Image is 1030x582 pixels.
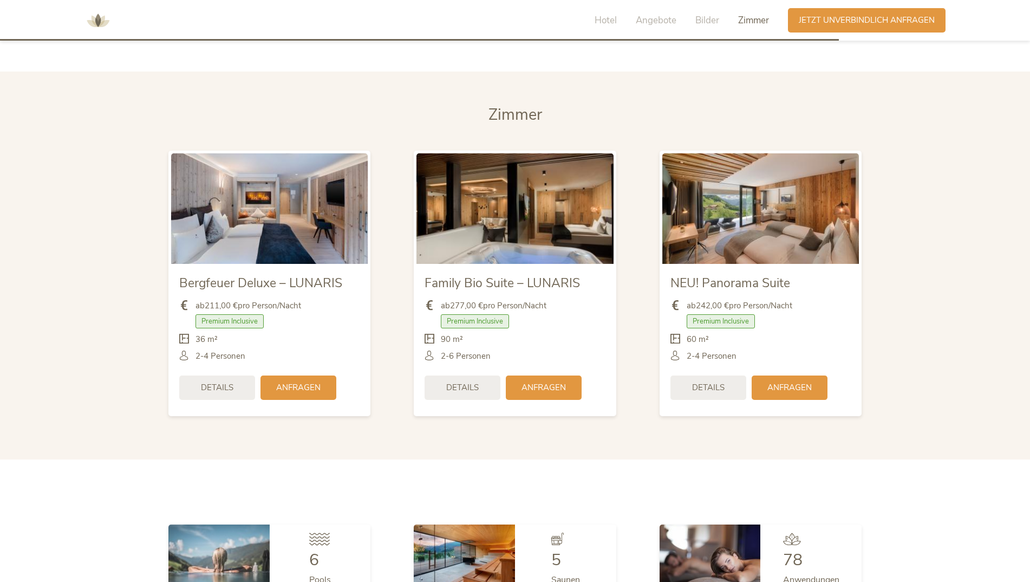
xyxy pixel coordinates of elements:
[696,300,729,311] b: 242,00 €
[488,104,542,125] span: Zimmer
[82,16,114,24] a: AMONTI & LUNARIS Wellnessresort
[687,334,709,345] span: 60 m²
[692,382,725,393] span: Details
[195,300,301,312] span: ab pro Person/Nacht
[687,300,792,312] span: ab pro Person/Nacht
[201,382,233,393] span: Details
[636,14,676,27] span: Angebote
[205,300,238,311] b: 211,00 €
[195,351,245,362] span: 2-4 Personen
[695,14,719,27] span: Bilder
[662,153,859,264] img: NEU! Panorama Suite
[82,4,114,37] img: AMONTI & LUNARIS Wellnessresort
[441,300,546,312] span: ab pro Person/Nacht
[441,314,509,328] span: Premium Inclusive
[687,314,755,328] span: Premium Inclusive
[441,334,463,345] span: 90 m²
[687,351,736,362] span: 2-4 Personen
[450,300,483,311] b: 277,00 €
[446,382,479,393] span: Details
[195,314,264,328] span: Premium Inclusive
[551,549,561,571] span: 5
[425,275,580,292] span: Family Bio Suite – LUNARIS
[416,153,613,264] img: Family Bio Suite – LUNARIS
[171,153,368,264] img: Bergfeuer Deluxe – LUNARIS
[276,382,321,393] span: Anfragen
[521,382,566,393] span: Anfragen
[195,334,218,345] span: 36 m²
[670,275,790,292] span: NEU! Panorama Suite
[767,382,812,393] span: Anfragen
[799,15,935,26] span: Jetzt unverbindlich anfragen
[595,14,617,27] span: Hotel
[783,549,803,571] span: 78
[441,351,491,362] span: 2-6 Personen
[309,549,319,571] span: 6
[179,275,342,292] span: Bergfeuer Deluxe – LUNARIS
[738,14,769,27] span: Zimmer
